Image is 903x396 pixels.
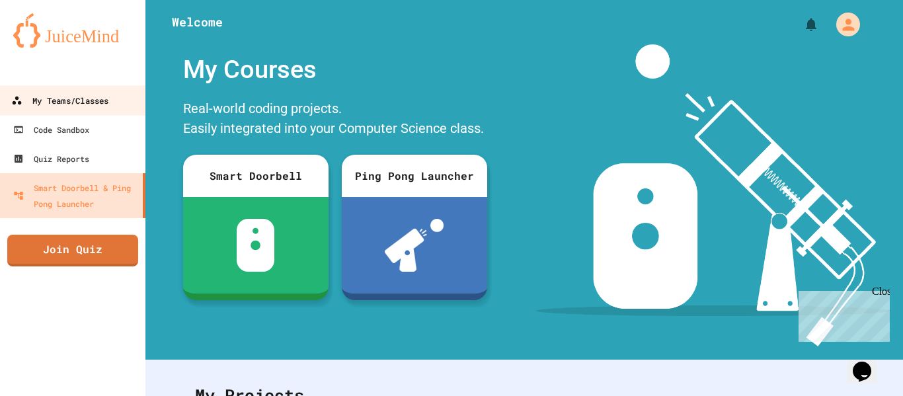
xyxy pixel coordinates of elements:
div: My Teams/Classes [11,93,108,109]
a: Join Quiz [7,235,138,266]
div: Ping Pong Launcher [342,155,487,197]
div: Chat with us now!Close [5,5,91,84]
div: Smart Doorbell & Ping Pong Launcher [13,180,137,212]
div: Quiz Reports [13,151,89,167]
div: My Courses [177,44,494,95]
div: My Account [822,9,863,40]
div: Real-world coding projects. Easily integrated into your Computer Science class. [177,95,494,145]
img: banner-image-my-projects.png [536,44,890,346]
div: My Notifications [779,13,822,36]
img: logo-orange.svg [13,13,132,48]
div: Code Sandbox [13,122,89,138]
img: sdb-white.svg [237,219,274,272]
iframe: chat widget [847,343,890,383]
div: Smart Doorbell [183,155,329,197]
iframe: chat widget [793,286,890,342]
img: ppl-with-ball.png [385,219,444,272]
